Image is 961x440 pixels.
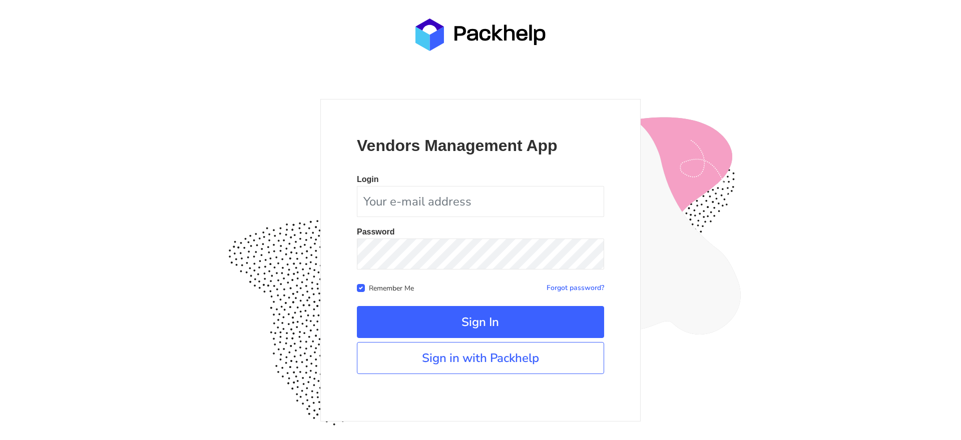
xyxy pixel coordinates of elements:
p: Login [357,175,604,183]
input: Your e-mail address [357,186,604,217]
a: Sign in with Packhelp [357,342,604,374]
p: Password [357,228,604,236]
p: Vendors Management App [357,135,604,155]
a: Forgot password? [547,283,604,292]
button: Sign In [357,306,604,338]
label: Remember Me [369,282,414,293]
